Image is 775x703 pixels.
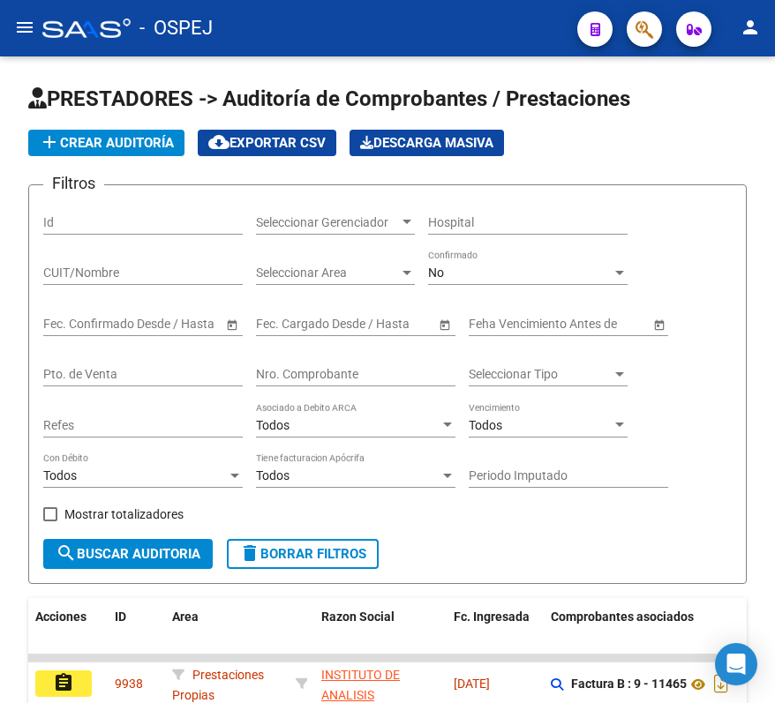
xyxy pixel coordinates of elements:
span: Todos [469,418,502,432]
span: No [428,265,444,280]
input: Start date [256,317,311,332]
input: End date [326,317,412,332]
span: Descarga Masiva [360,135,493,151]
button: Crear Auditoría [28,130,184,156]
span: Fc. Ingresada [454,610,530,624]
span: Razon Social [321,610,395,624]
datatable-header-cell: ID [108,598,165,676]
span: Todos [43,468,77,482]
span: Todos [256,468,290,482]
mat-icon: delete [239,542,260,564]
i: Descargar documento [710,669,733,698]
button: Borrar Filtros [227,539,379,569]
button: Descarga Masiva [350,130,504,156]
mat-icon: cloud_download [208,131,229,153]
app-download-masive: Descarga masiva de comprobantes (adjuntos) [350,130,504,156]
button: Open calendar [435,315,454,333]
span: Seleccionar Area [256,265,399,280]
button: Open calendar [650,315,668,333]
span: [DATE] [454,677,490,691]
span: Seleccionar Gerenciador [256,215,399,230]
span: Prestaciones Propias [172,668,264,702]
span: Area [172,610,199,624]
span: Seleccionar Tipo [469,367,612,382]
mat-icon: add [39,131,60,153]
div: Open Intercom Messenger [715,643,757,685]
span: ID [115,610,126,624]
span: Acciones [35,610,87,624]
h3: Filtros [43,171,104,196]
span: Mostrar totalizadores [64,504,184,525]
mat-icon: assignment [53,672,74,693]
mat-icon: search [56,542,77,564]
input: End date [113,317,199,332]
datatable-header-cell: Razon Social [314,598,447,676]
div: - 30519006630 [321,665,440,702]
span: 9938 [115,677,143,691]
span: Exportar CSV [208,135,326,151]
span: - OSPEJ [139,9,213,48]
input: Start date [43,317,98,332]
mat-icon: menu [14,17,35,38]
span: Crear Auditoría [39,135,174,151]
button: Open calendar [222,315,241,333]
span: Borrar Filtros [239,546,366,562]
mat-icon: person [740,17,761,38]
span: Buscar Auditoria [56,546,200,562]
span: Comprobantes asociados [551,610,694,624]
datatable-header-cell: Fc. Ingresada [447,598,544,676]
datatable-header-cell: Acciones [28,598,108,676]
datatable-header-cell: Area [165,598,289,676]
button: Buscar Auditoria [43,539,213,569]
span: PRESTADORES -> Auditoría de Comprobantes / Prestaciones [28,86,630,111]
span: Todos [256,418,290,432]
strong: Factura B : 9 - 11465 [571,677,687,692]
button: Exportar CSV [198,130,336,156]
